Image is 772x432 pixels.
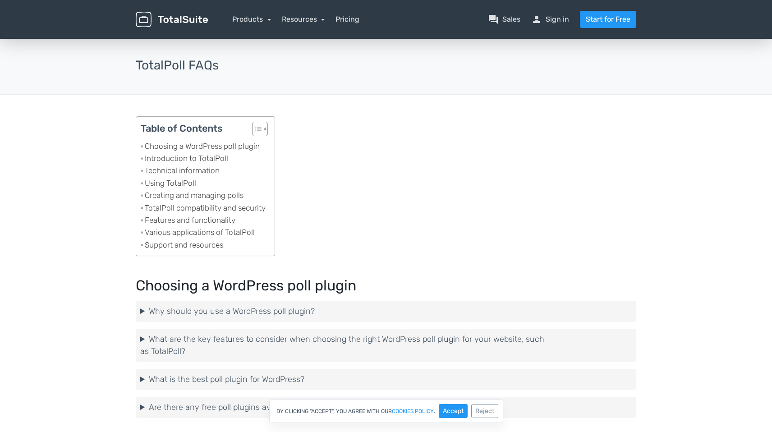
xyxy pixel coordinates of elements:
[141,189,244,202] a: Creating and managing polls
[136,12,208,28] img: TotalSuite for WordPress
[141,140,260,152] a: Choosing a WordPress poll plugin
[531,14,569,25] a: personSign in
[439,404,468,418] button: Accept
[136,278,636,294] h2: Choosing a WordPress poll plugin
[140,333,632,358] summary: What are the key features to consider when choosing the right WordPress poll plugin for your webs...
[282,15,325,23] a: Resources
[245,121,266,140] a: Toggle Table of Content
[392,409,434,414] a: cookies policy
[140,305,632,317] summary: Why should you use a WordPress poll plugin?
[531,14,542,25] span: person
[141,165,220,177] a: Technical information
[141,177,196,189] a: Using TotalPoll
[488,14,520,25] a: question_answerSales
[580,11,636,28] a: Start for Free
[269,399,503,423] div: By clicking "Accept", you agree with our .
[136,59,636,73] h3: TotalPoll FAQs
[232,15,271,23] a: Products
[471,404,498,418] button: Reject
[140,373,632,386] summary: What is the best poll plugin for WordPress?
[335,14,359,25] a: Pricing
[141,152,228,165] a: Introduction to TotalPoll
[141,226,255,239] a: Various applications of TotalPoll
[141,239,223,251] a: Support and resources
[141,202,266,214] a: TotalPoll compatibility and security
[141,214,235,226] a: Features and functionality
[488,14,499,25] span: question_answer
